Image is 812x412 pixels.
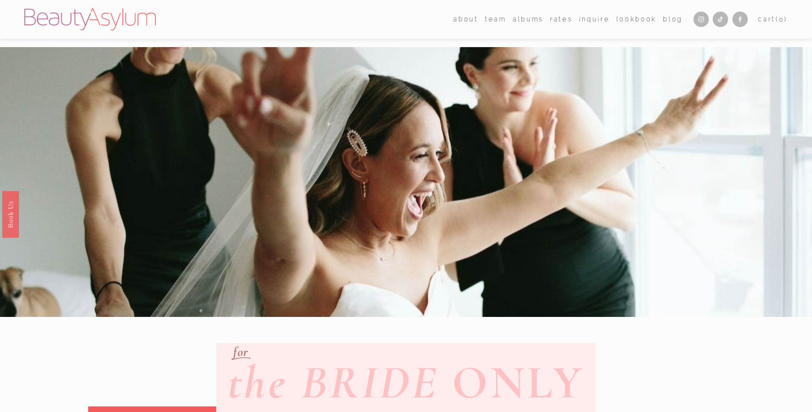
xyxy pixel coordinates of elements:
a: 0 items in cart [758,14,788,25]
a: Rates [550,13,572,25]
span: ( ) [776,15,788,23]
a: Inquire [579,13,610,25]
em: the BRIDE [228,354,438,411]
a: Lookbook [616,13,657,25]
a: folder dropdown [485,13,506,25]
span: 0 [779,15,785,23]
span: about [453,14,478,25]
a: albums [513,13,544,25]
a: Blog [663,13,683,25]
span: team [485,14,506,25]
em: for [233,344,249,360]
a: Book Us [2,191,19,238]
a: Facebook [732,12,748,27]
a: Instagram [693,12,709,27]
a: folder dropdown [453,13,478,25]
img: Beauty Asylum | Bridal Hair &amp; Makeup Charlotte &amp; Atlanta [24,8,156,30]
a: TikTok [713,12,728,27]
strong: ONLY [452,354,585,411]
